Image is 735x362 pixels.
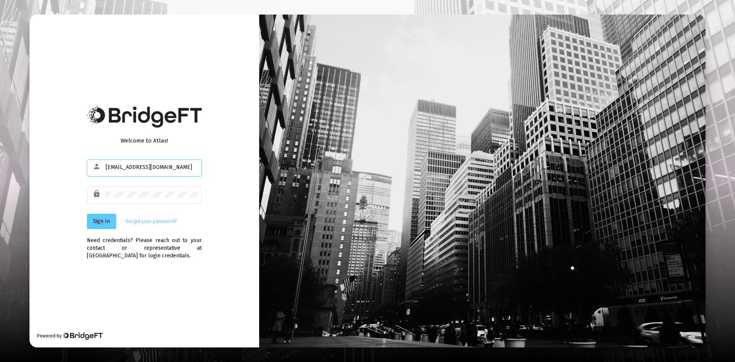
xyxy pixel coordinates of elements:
[87,214,116,229] button: Sign In
[93,189,102,198] mat-icon: lock
[62,332,103,340] img: Bridge Financial Technology Logo
[126,218,176,225] a: Forgot your password?
[106,164,198,170] input: Email or Username
[93,218,110,224] span: Sign In
[37,332,103,340] div: Powered by
[87,229,202,260] div: Need credentials? Please reach out to your contact or representative at [GEOGRAPHIC_DATA] for log...
[87,106,202,128] img: Bridge Financial Technology Logo
[93,162,102,171] mat-icon: person
[87,137,202,144] div: Welcome to Atlas!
